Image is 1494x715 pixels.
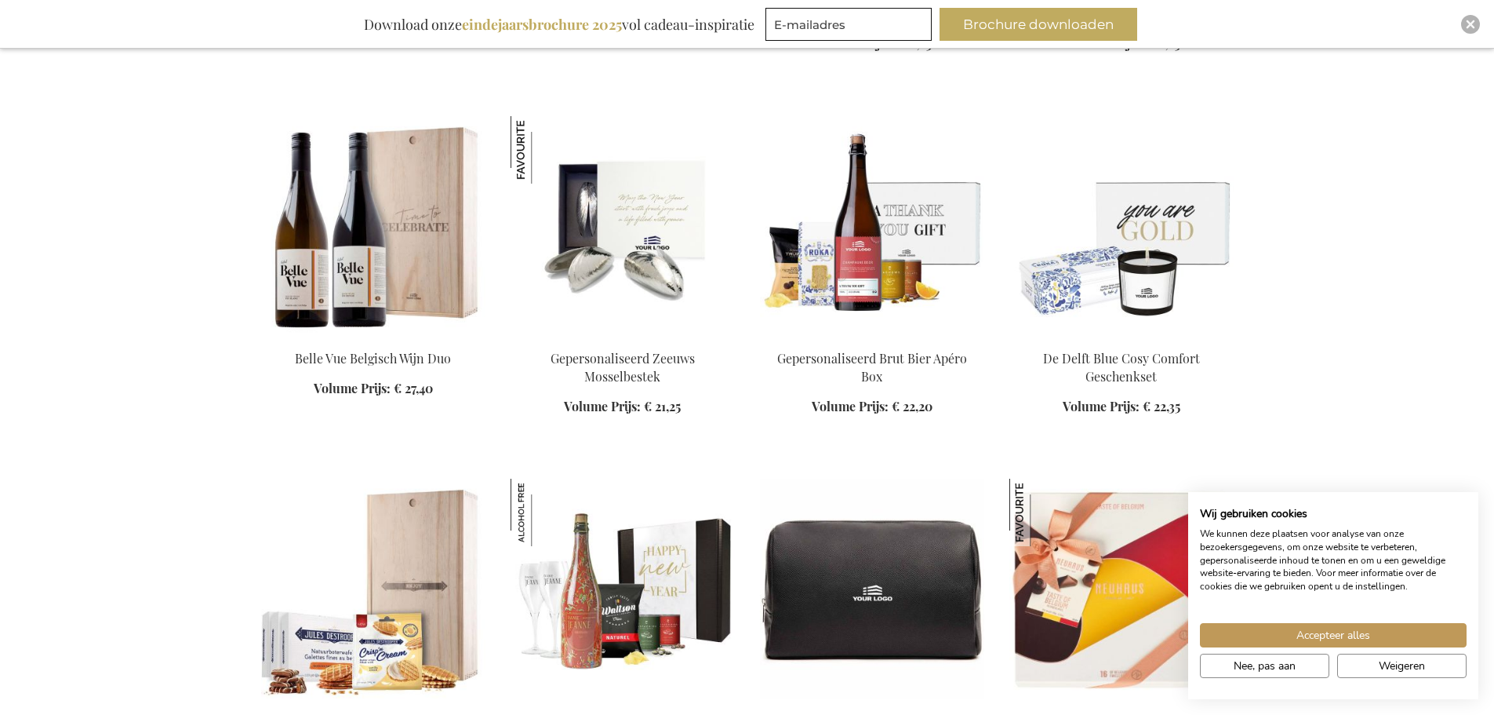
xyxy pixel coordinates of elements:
div: Close [1461,15,1480,34]
a: Gepersonaliseerd Brut Bier Apéro Box [777,350,967,385]
span: Volume Prijs: [314,380,391,396]
button: Alle cookies weigeren [1337,654,1467,678]
button: Brochure downloaden [940,8,1137,41]
img: Personalised Zeeland Mussel Cutlery [511,116,735,336]
button: Pas cookie voorkeuren aan [1200,654,1329,678]
span: € 21,25 [644,398,681,414]
span: € 22,35 [1143,398,1180,414]
a: Dame Jeanne Biermocktail Ultimate Apéro Gift Box Dame Jeanne Biermocktail Ultimate Apéro Gift Box [511,692,735,707]
span: Weigeren [1379,658,1425,674]
a: Volume Prijs: € 22,35 [1063,398,1180,416]
img: Close [1466,20,1475,29]
div: Download onze vol cadeau-inspiratie [357,8,762,41]
span: Accepteer alles [1296,627,1370,644]
a: Gepersonaliseerd Zeeuws Mosselbestek [551,350,695,385]
a: Volume Prijs: € 21,25 [564,398,681,416]
span: Volume Prijs: [812,398,889,414]
img: Belle Vue Belgisch Wijn Duo [261,116,485,336]
img: Neuhaus Taste Of Belgium Box [1009,479,1077,546]
img: Gepersonaliseerd Zeeuws Mosselbestek [511,116,578,184]
span: Nee, pas aan [1234,658,1296,674]
img: Personalised Champagne Beer Apero Box [760,116,984,336]
a: Personalised Champagne Beer Apero Box [760,330,984,345]
p: We kunnen deze plaatsen voor analyse van onze bezoekersgegevens, om onze website te verbeteren, g... [1200,527,1467,593]
img: Jules Destrooper Delights Wooden Box Personalised [261,479,485,699]
a: Neuhaus Taste Of Belgium Box Neuhaus Taste Of Belgium Box [1009,692,1234,707]
h2: Wij gebruiken cookies [1200,507,1467,521]
img: Personalised Bermond RCS Recycled PU Toiletry Bag - Black [760,479,984,699]
a: Jules Destrooper Delights Wooden Box Personalised [261,692,485,707]
img: Dame Jeanne Biermocktail Ultimate Apéro Gift Box [511,479,735,699]
span: € 27,40 [394,380,433,396]
img: Neuhaus Taste Of Belgium Box [1009,479,1234,699]
a: Personalised Bermond RCS Recycled PU Toiletry Bag - Black [760,692,984,707]
form: marketing offers and promotions [765,8,936,46]
span: Volume Prijs: [564,398,641,414]
b: eindejaarsbrochure 2025 [462,15,622,34]
a: Personalised Zeeland Mussel Cutlery Gepersonaliseerd Zeeuws Mosselbestek [511,330,735,345]
a: Volume Prijs: € 27,40 [314,380,433,398]
a: Delft's Cosy Comfort Gift Set [1009,330,1234,345]
a: Volume Prijs: € 22,20 [812,398,932,416]
img: Delft's Cosy Comfort Gift Set [1009,116,1234,336]
button: Accepteer alle cookies [1200,623,1467,648]
a: De Delft Blue Cosy Comfort Geschenkset [1043,350,1200,385]
a: Belle Vue Belgisch Wijn Duo [295,350,451,367]
span: € 22,20 [892,398,932,414]
input: E-mailadres [765,8,932,41]
span: Volume Prijs: [1063,398,1140,414]
a: Belle Vue Belgisch Wijn Duo [261,330,485,345]
img: Dame Jeanne Biermocktail Ultimate Apéro Gift Box [511,479,578,546]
